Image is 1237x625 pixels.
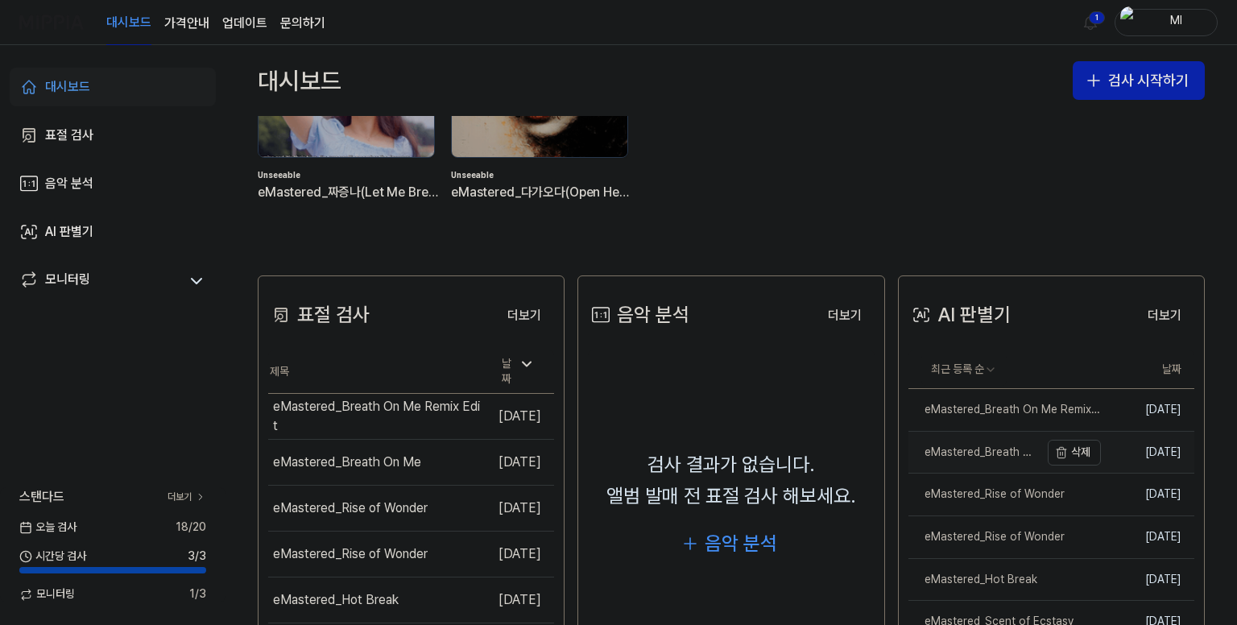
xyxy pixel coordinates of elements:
[1115,9,1218,36] button: profileMl
[258,61,341,100] div: 대시보드
[482,485,554,531] td: [DATE]
[908,402,1101,418] div: eMastered_Breath On Me Remix Edit
[268,350,482,394] th: 제목
[10,68,216,106] a: 대시보드
[273,499,428,518] div: eMastered_Rise of Wonder
[588,300,689,330] div: 음악 분석
[908,559,1101,601] a: eMastered_Hot Break
[908,389,1101,431] a: eMastered_Breath On Me Remix Edit
[908,572,1037,588] div: eMastered_Hot Break
[1101,350,1194,389] th: 날짜
[482,393,554,439] td: [DATE]
[494,298,554,332] a: 더보기
[273,590,399,610] div: eMastered_Hot Break
[19,519,77,536] span: 오늘 검사
[908,486,1065,503] div: eMastered_Rise of Wonder
[45,222,93,242] div: AI 판별기
[45,126,93,145] div: 표절 검사
[494,300,554,332] button: 더보기
[164,14,209,33] button: 가격안내
[908,300,1011,330] div: AI 판별기
[1101,431,1194,474] td: [DATE]
[273,544,428,564] div: eMastered_Rise of Wonder
[10,213,216,251] a: AI 판별기
[482,577,554,623] td: [DATE]
[1101,516,1194,559] td: [DATE]
[908,516,1101,558] a: eMastered_Rise of Wonder
[268,300,370,330] div: 표절 검사
[1135,298,1194,332] a: 더보기
[19,586,75,602] span: 모니터링
[273,453,421,472] div: eMastered_Breath On Me
[451,169,631,182] div: Unseeable
[815,300,875,332] button: 더보기
[495,351,541,392] div: 날짜
[606,449,856,511] div: 검사 결과가 없습니다. 앨범 발매 전 표절 검사 해보세요.
[45,77,90,97] div: 대시보드
[189,586,206,602] span: 1 / 3
[258,169,438,182] div: Unseeable
[1120,6,1140,39] img: profile
[482,439,554,485] td: [DATE]
[908,445,1040,461] div: eMastered_Breath On Me
[1048,440,1101,466] button: 삭제
[908,432,1040,474] a: eMastered_Breath On Me
[908,474,1101,515] a: eMastered_Rise of Wonder
[45,174,93,193] div: 음악 분석
[258,182,438,203] div: eMastered_짜증나(Let Me Breathe)
[106,1,151,45] a: 대시보드
[280,14,325,33] a: 문의하기
[19,548,86,565] span: 시간당 검사
[705,528,777,559] div: 음악 분석
[482,531,554,577] td: [DATE]
[188,548,206,565] span: 3 / 3
[1135,300,1194,332] button: 더보기
[273,397,482,436] div: eMastered_Breath On Me Remix Edit
[1101,474,1194,516] td: [DATE]
[1089,11,1105,24] div: 1
[1081,13,1100,32] img: 알림
[19,487,64,507] span: 스탠다드
[1101,389,1194,432] td: [DATE]
[1101,558,1194,601] td: [DATE]
[222,14,267,33] a: 업데이트
[1078,10,1103,35] button: 알림1
[10,116,216,155] a: 표절 검사
[1073,61,1205,100] button: 검사 시작하기
[908,529,1065,545] div: eMastered_Rise of Wonder
[669,524,793,563] button: 음악 분석
[45,270,90,292] div: 모니터링
[10,164,216,203] a: 음악 분석
[176,519,206,536] span: 18 / 20
[19,270,180,292] a: 모니터링
[815,298,875,332] a: 더보기
[451,182,631,203] div: eMastered_다가오다(Open Heart)
[168,490,206,504] a: 더보기
[1144,13,1207,31] div: Ml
